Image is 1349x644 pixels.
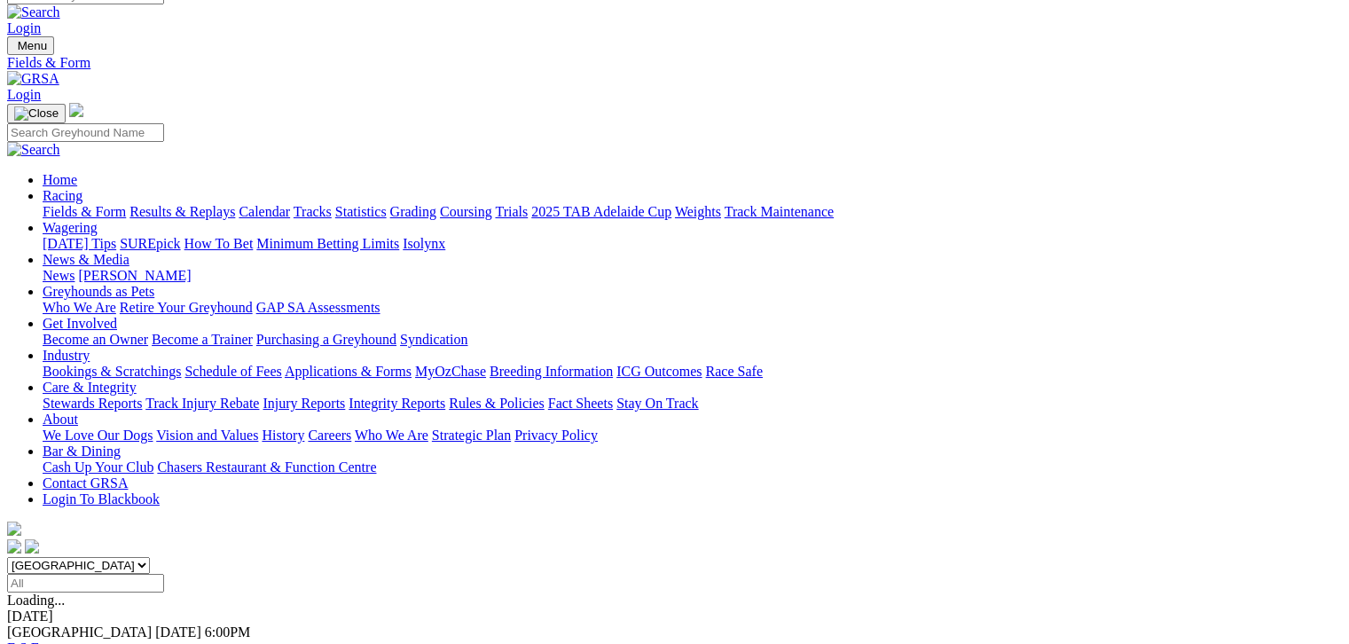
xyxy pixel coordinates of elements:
a: Racing [43,188,82,203]
a: Vision and Values [156,428,258,443]
a: 2025 TAB Adelaide Cup [531,204,671,219]
input: Search [7,123,164,142]
a: Fields & Form [43,204,126,219]
a: Chasers Restaurant & Function Centre [157,459,376,475]
div: Bar & Dining [43,459,1342,475]
input: Select date [7,574,164,593]
a: Get Involved [43,316,117,331]
img: logo-grsa-white.png [7,522,21,536]
a: Contact GRSA [43,475,128,491]
span: [DATE] [155,624,201,640]
div: Wagering [43,236,1342,252]
a: Home [43,172,77,187]
a: Results & Replays [129,204,235,219]
a: Coursing [440,204,492,219]
a: We Love Our Dogs [43,428,153,443]
div: Greyhounds as Pets [43,300,1342,316]
a: Stewards Reports [43,396,142,411]
a: Purchasing a Greyhound [256,332,396,347]
a: Breeding Information [490,364,613,379]
a: Statistics [335,204,387,219]
a: Become a Trainer [152,332,253,347]
a: Login [7,87,41,102]
a: Track Maintenance [725,204,834,219]
a: Track Injury Rebate [145,396,259,411]
a: Bookings & Scratchings [43,364,181,379]
a: Login [7,20,41,35]
img: Search [7,4,60,20]
a: About [43,412,78,427]
div: [DATE] [7,609,1342,624]
a: Grading [390,204,436,219]
img: logo-grsa-white.png [69,103,83,117]
div: Get Involved [43,332,1342,348]
a: Tracks [294,204,332,219]
a: GAP SA Assessments [256,300,380,315]
div: Care & Integrity [43,396,1342,412]
a: Privacy Policy [514,428,598,443]
a: ICG Outcomes [616,364,702,379]
a: Strategic Plan [432,428,511,443]
button: Toggle navigation [7,104,66,123]
a: Weights [675,204,721,219]
a: [PERSON_NAME] [78,268,191,283]
a: Race Safe [705,364,762,379]
a: News [43,268,75,283]
a: Care & Integrity [43,380,137,395]
a: [DATE] Tips [43,236,116,251]
a: Applications & Forms [285,364,412,379]
a: Schedule of Fees [184,364,281,379]
a: Syndication [400,332,467,347]
a: Who We Are [43,300,116,315]
a: Injury Reports [263,396,345,411]
a: Calendar [239,204,290,219]
a: Integrity Reports [349,396,445,411]
a: Industry [43,348,90,363]
img: Close [14,106,59,121]
span: 6:00PM [205,624,251,640]
a: Bar & Dining [43,444,121,459]
a: Minimum Betting Limits [256,236,399,251]
div: Racing [43,204,1342,220]
span: Loading... [7,593,65,608]
img: facebook.svg [7,539,21,554]
img: Search [7,142,60,158]
div: Industry [43,364,1342,380]
img: twitter.svg [25,539,39,554]
a: News & Media [43,252,129,267]
a: Who We Are [355,428,428,443]
div: News & Media [43,268,1342,284]
a: How To Bet [184,236,254,251]
a: Cash Up Your Club [43,459,153,475]
a: Trials [495,204,528,219]
a: Become an Owner [43,332,148,347]
a: Fact Sheets [548,396,613,411]
div: About [43,428,1342,444]
a: Fields & Form [7,55,1342,71]
span: Menu [18,39,47,52]
a: Careers [308,428,351,443]
span: [GEOGRAPHIC_DATA] [7,624,152,640]
a: Rules & Policies [449,396,545,411]
a: Retire Your Greyhound [120,300,253,315]
a: SUREpick [120,236,180,251]
a: Isolynx [403,236,445,251]
button: Toggle navigation [7,36,54,55]
a: Wagering [43,220,98,235]
a: Greyhounds as Pets [43,284,154,299]
img: GRSA [7,71,59,87]
a: Login To Blackbook [43,491,160,507]
a: History [262,428,304,443]
a: MyOzChase [415,364,486,379]
a: Stay On Track [616,396,698,411]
